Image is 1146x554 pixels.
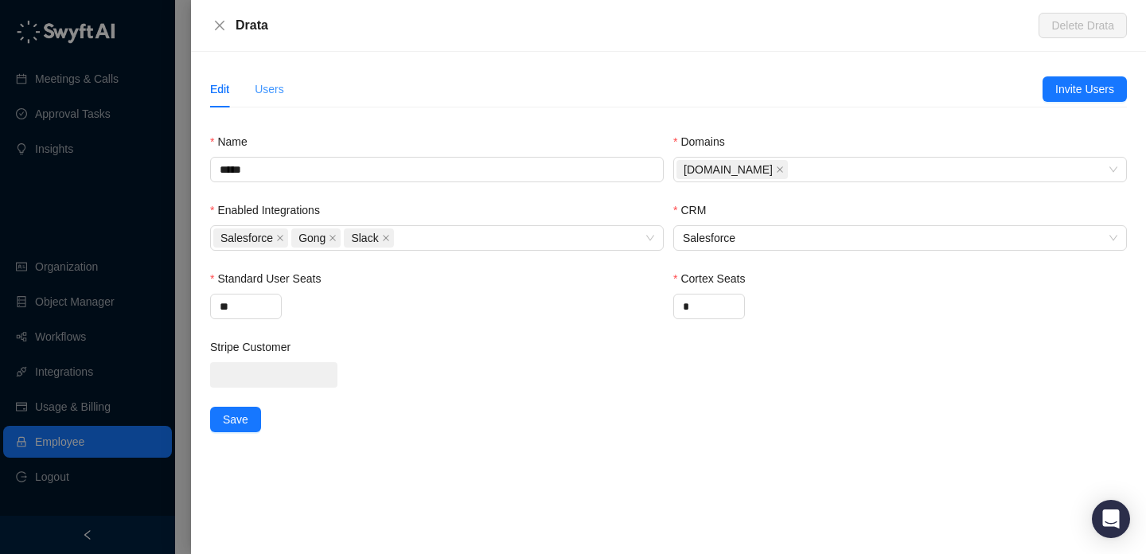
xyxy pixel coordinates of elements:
label: Domains [673,133,736,150]
div: Users [255,80,284,98]
input: Name [210,157,664,182]
span: Salesforce [683,226,1117,250]
label: Enabled Integrations [210,201,331,219]
span: close [276,234,284,242]
button: Save [210,407,261,432]
label: Cortex Seats [673,270,756,287]
label: Standard User Seats [210,270,332,287]
input: Enabled Integrations [397,232,400,244]
span: close [776,166,784,174]
span: Invite Users [1055,80,1114,98]
span: Save [223,411,248,428]
span: Slack [344,228,393,248]
div: Drata [236,16,1039,35]
input: Cortex Seats [674,295,744,318]
input: Standard User Seats [211,295,281,318]
label: Name [210,133,259,150]
div: Open Intercom Messenger [1092,500,1130,538]
span: [DOMAIN_NAME] [684,161,773,178]
button: Invite Users [1043,76,1127,102]
span: close [213,19,226,32]
span: Slack [351,229,378,247]
label: Stripe Customer [210,338,302,356]
span: Salesforce [213,228,288,248]
span: Drata.com [676,160,788,179]
span: Salesforce [220,229,273,247]
div: Edit [210,80,229,98]
button: Delete Drata [1039,13,1127,38]
input: Domains [791,164,794,176]
button: Close [210,16,229,35]
span: Gong [298,229,325,247]
span: close [382,234,390,242]
label: CRM [673,201,717,219]
span: close [329,234,337,242]
span: Gong [291,228,341,248]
